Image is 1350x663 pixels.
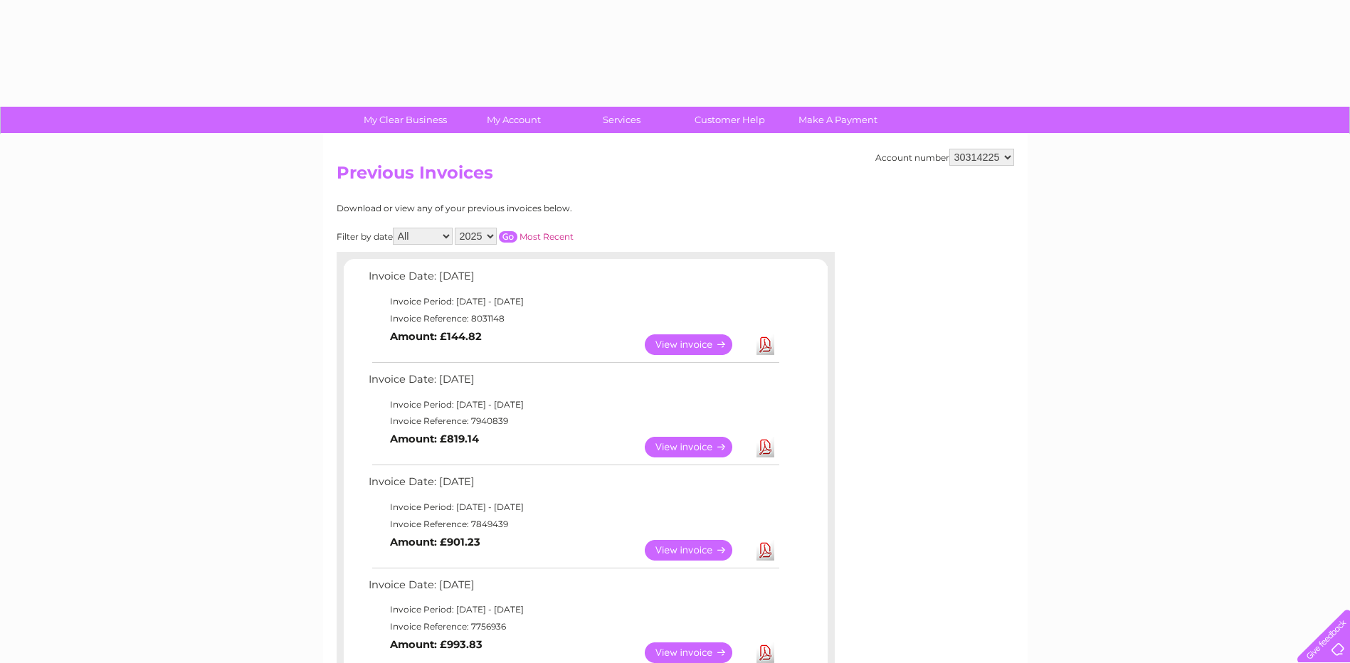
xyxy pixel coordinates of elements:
[337,163,1014,190] h2: Previous Invoices
[756,334,774,355] a: Download
[337,203,710,213] div: Download or view any of your previous invoices below.
[365,499,781,516] td: Invoice Period: [DATE] - [DATE]
[365,370,781,396] td: Invoice Date: [DATE]
[365,396,781,413] td: Invoice Period: [DATE] - [DATE]
[390,330,482,343] b: Amount: £144.82
[563,107,680,133] a: Services
[390,638,482,651] b: Amount: £993.83
[756,437,774,457] a: Download
[875,149,1014,166] div: Account number
[645,540,749,561] a: View
[390,536,480,548] b: Amount: £901.23
[365,516,781,533] td: Invoice Reference: 7849439
[365,293,781,310] td: Invoice Period: [DATE] - [DATE]
[365,576,781,602] td: Invoice Date: [DATE]
[779,107,897,133] a: Make A Payment
[365,472,781,499] td: Invoice Date: [DATE]
[365,618,781,635] td: Invoice Reference: 7756936
[520,231,574,242] a: Most Recent
[756,642,774,663] a: Download
[645,437,749,457] a: View
[365,267,781,293] td: Invoice Date: [DATE]
[390,433,479,445] b: Amount: £819.14
[671,107,789,133] a: Customer Help
[347,107,464,133] a: My Clear Business
[365,601,781,618] td: Invoice Period: [DATE] - [DATE]
[756,540,774,561] a: Download
[455,107,572,133] a: My Account
[365,310,781,327] td: Invoice Reference: 8031148
[365,413,781,430] td: Invoice Reference: 7940839
[645,334,749,355] a: View
[337,228,710,245] div: Filter by date
[645,642,749,663] a: View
